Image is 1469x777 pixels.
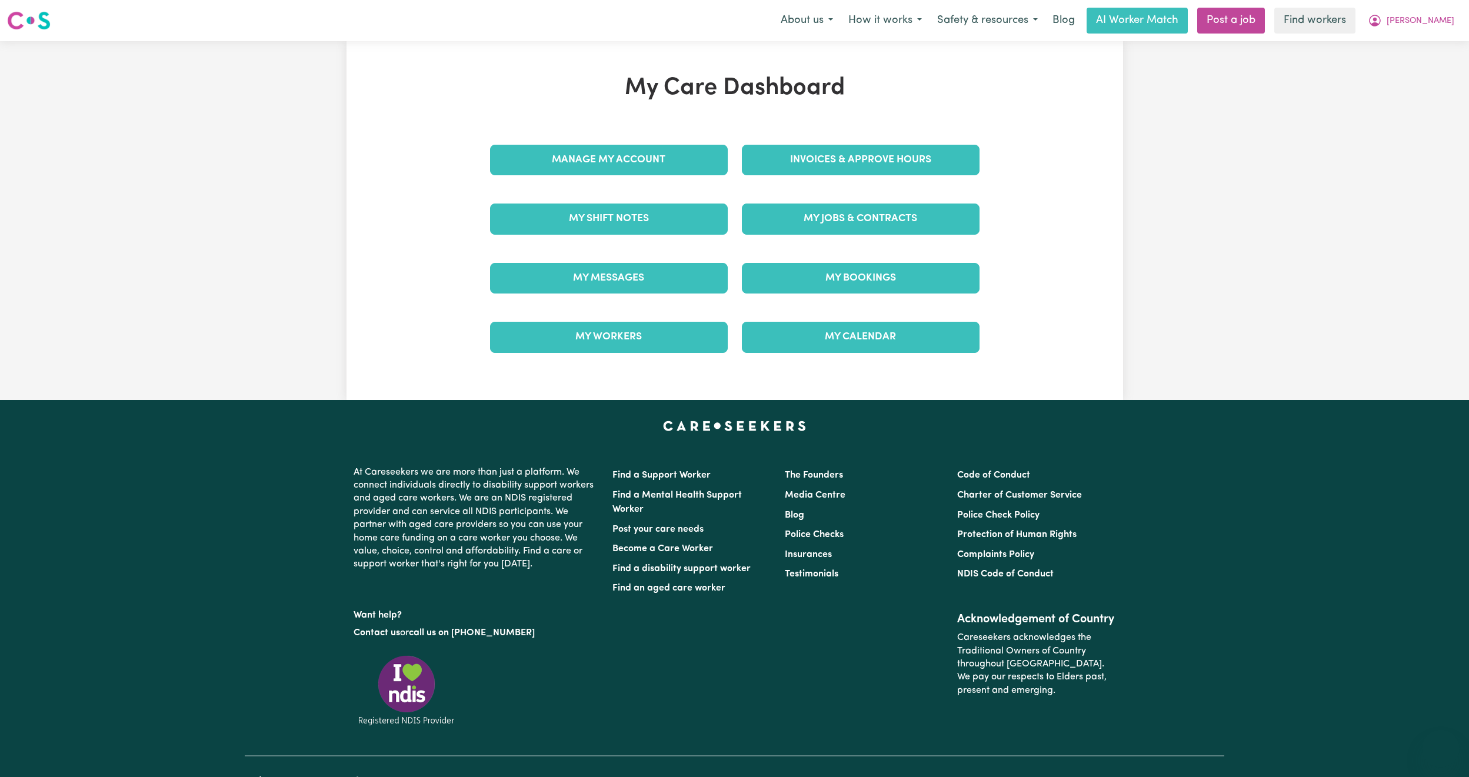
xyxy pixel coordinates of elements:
a: Code of Conduct [957,471,1030,480]
a: Find a Mental Health Support Worker [612,491,742,514]
button: Safety & resources [930,8,1045,33]
a: Contact us [354,628,400,638]
p: Want help? [354,604,598,622]
button: My Account [1360,8,1462,33]
a: Police Check Policy [957,511,1040,520]
iframe: Button to launch messaging window, conversation in progress [1422,730,1460,768]
button: About us [773,8,841,33]
a: The Founders [785,471,843,480]
p: Careseekers acknowledges the Traditional Owners of Country throughout [GEOGRAPHIC_DATA]. We pay o... [957,626,1115,702]
a: Manage My Account [490,145,728,175]
a: Media Centre [785,491,845,500]
a: AI Worker Match [1087,8,1188,34]
a: My Calendar [742,322,980,352]
button: How it works [841,8,930,33]
a: Find a disability support worker [612,564,751,573]
a: Invoices & Approve Hours [742,145,980,175]
a: Post a job [1197,8,1265,34]
a: My Messages [490,263,728,294]
a: Careseekers logo [7,7,51,34]
a: NDIS Code of Conduct [957,569,1054,579]
a: Find a Support Worker [612,471,711,480]
p: At Careseekers we are more than just a platform. We connect individuals directly to disability su... [354,461,598,576]
a: Police Checks [785,530,844,539]
h1: My Care Dashboard [483,74,987,102]
a: Protection of Human Rights [957,530,1077,539]
a: Become a Care Worker [612,544,713,553]
h2: Acknowledgement of Country [957,612,1115,626]
img: Registered NDIS provider [354,653,459,727]
span: [PERSON_NAME] [1387,15,1454,28]
a: Find an aged care worker [612,583,725,593]
a: Complaints Policy [957,550,1034,559]
a: Post your care needs [612,525,704,534]
a: My Bookings [742,263,980,294]
a: call us on [PHONE_NUMBER] [409,628,535,638]
a: My Shift Notes [490,204,728,234]
a: Blog [785,511,804,520]
img: Careseekers logo [7,10,51,31]
a: My Jobs & Contracts [742,204,980,234]
a: Testimonials [785,569,838,579]
a: My Workers [490,322,728,352]
a: Insurances [785,550,832,559]
a: Blog [1045,8,1082,34]
a: Find workers [1274,8,1355,34]
p: or [354,622,598,644]
a: Careseekers home page [663,421,806,431]
a: Charter of Customer Service [957,491,1082,500]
